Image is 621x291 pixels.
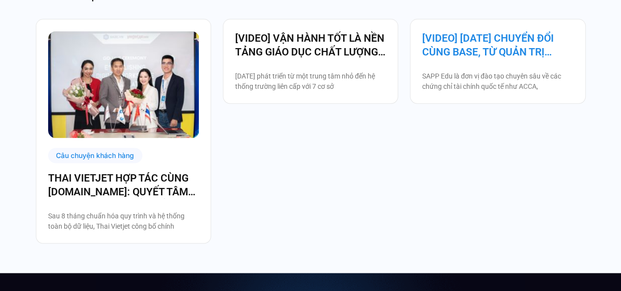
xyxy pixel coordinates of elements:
a: [VIDEO] [DATE] CHUYỂN ĐỔI CÙNG BASE, TỪ QUẢN TRỊ NHÂN SỰ ĐẾN VẬN HÀNH TOÀN BỘ TỔ CHỨC TẠI [GEOGRA... [422,31,573,58]
p: Sau 8 tháng chuẩn hóa quy trình và hệ thống toàn bộ dữ liệu, Thai Vietjet công bố chính [48,211,199,231]
p: SAPP Edu là đơn vị đào tạo chuyên sâu về các chứng chỉ tài chính quốc tế như ACCA, [422,71,573,91]
div: Câu chuyện khách hàng [48,148,143,163]
p: [DATE] phát triển từ một trung tâm nhỏ đến hệ thống trường liên cấp với 7 cơ sở [235,71,386,91]
a: [VIDEO] VẬN HÀNH TỐT LÀ NỀN TẢNG GIÁO DỤC CHẤT LƯỢNG – BAMBOO SCHOOL CHỌN BASE [235,31,386,58]
a: THAI VIETJET HỢP TÁC CÙNG [DOMAIN_NAME]: QUYẾT TÂM “CẤT CÁNH” CHUYỂN ĐỔI SỐ [48,171,199,198]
